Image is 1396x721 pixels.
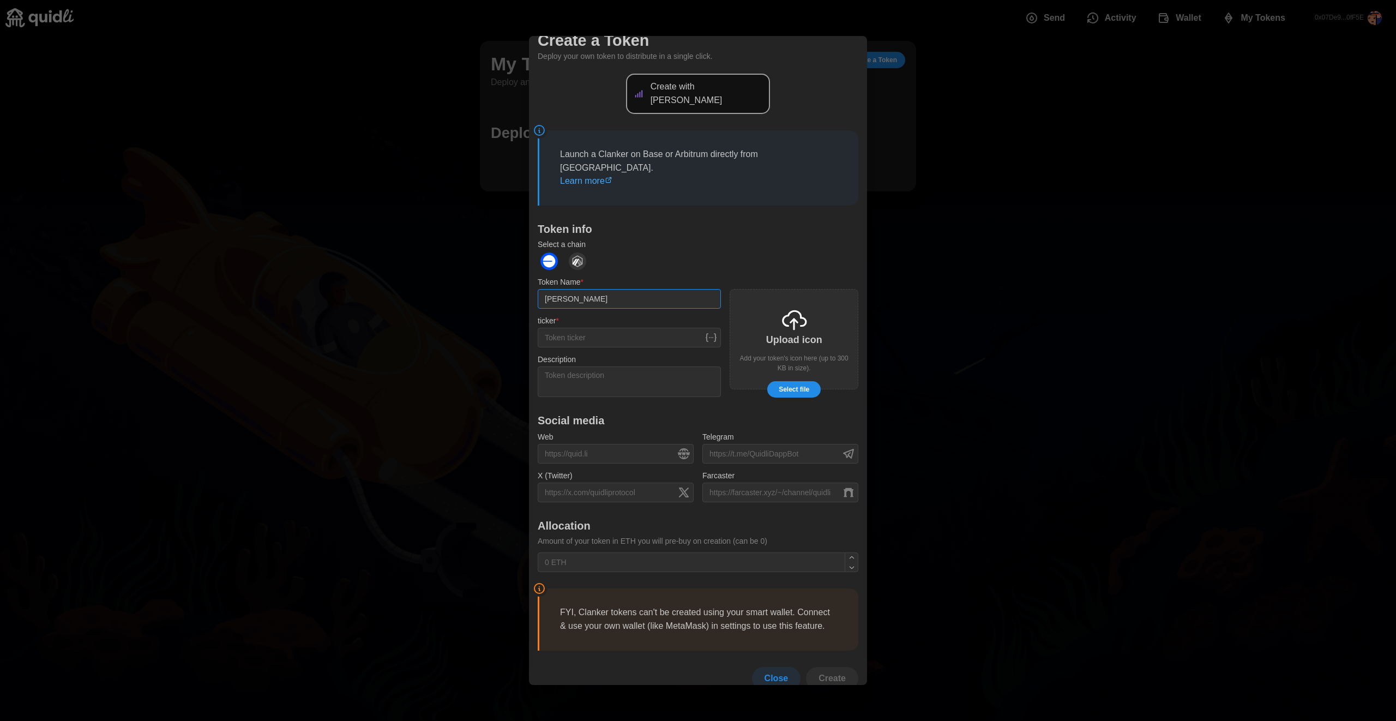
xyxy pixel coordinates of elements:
input: https://x.com/quidliprotocol [538,483,694,502]
img: Base [540,253,558,270]
label: Token Name [538,277,583,289]
button: Close [752,667,801,690]
label: Web [538,431,553,443]
input: 0 ETH [538,553,858,573]
h1: Create a Token [538,31,858,51]
label: Telegram [702,431,734,443]
input: https://t.me/QuidliDappBot [702,444,858,464]
p: Create with [PERSON_NAME] [651,80,764,107]
span: Create [819,668,846,689]
h1: Allocation [538,519,858,533]
input: Token ticker [538,328,721,347]
p: Select a chain [538,239,858,250]
button: Arbitrum [566,250,589,273]
span: Close [765,668,789,689]
h1: Token info [538,222,858,236]
button: Create [806,667,858,690]
h1: Social media [538,413,858,428]
p: Launch a Clanker on Base or Arbitrum directly from [GEOGRAPHIC_DATA]. [560,148,838,188]
button: Base [538,250,561,273]
img: Arbitrum [569,253,586,270]
p: FYI, Clanker tokens can't be created using your smart wallet. Connect & use your own wallet (like... [560,606,838,634]
label: X (Twitter) [538,470,573,482]
button: Select file [767,381,821,398]
p: Deploy your own token to distribute in a single click. [538,51,858,63]
label: ticker [538,315,559,327]
label: Farcaster [702,470,735,482]
input: Token name [538,289,721,309]
label: Description [538,354,576,366]
input: https://quid.li [538,444,694,464]
input: https://farcaster.xyz/~/channel/quidli [702,483,858,502]
a: Learn more [560,176,612,185]
p: Amount of your token in ETH you will pre-buy on creation (can be 0) [538,536,858,548]
span: Select file [779,382,809,397]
